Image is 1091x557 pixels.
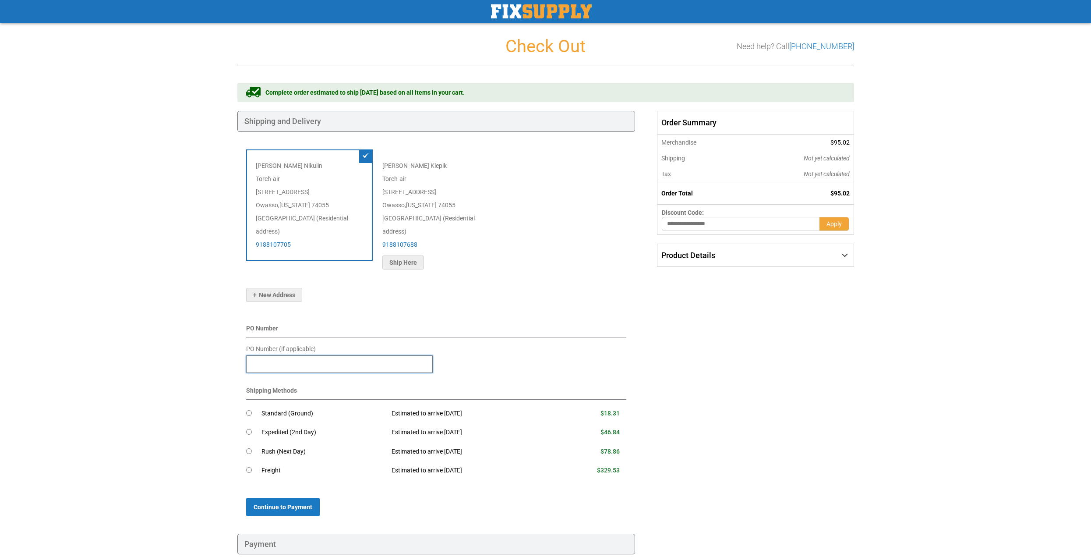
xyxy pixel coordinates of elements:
div: Payment [237,534,636,555]
span: Shipping [661,155,685,162]
img: Fix Industrial Supply [491,4,592,18]
span: Order Summary [657,111,854,135]
th: Merchandise [657,135,745,150]
span: $46.84 [600,429,620,436]
span: [US_STATE] [406,202,437,209]
span: $95.02 [830,190,850,197]
td: Standard (Ground) [261,404,385,423]
span: PO Number (if applicable) [246,345,316,352]
button: New Address [246,288,302,302]
span: Continue to Payment [254,504,312,511]
button: Apply [819,217,849,231]
span: Apply [826,220,842,227]
span: Not yet calculated [804,155,850,162]
div: Shipping and Delivery [237,111,636,132]
td: Estimated to arrive [DATE] [385,461,554,480]
button: Ship Here [382,255,424,270]
td: Estimated to arrive [DATE] [385,442,554,461]
span: $329.53 [597,467,620,474]
td: Rush (Next Day) [261,442,385,461]
span: Product Details [661,251,715,260]
span: $78.86 [600,448,620,455]
a: store logo [491,4,592,18]
div: [PERSON_NAME] Nikulin Torch-air [STREET_ADDRESS] Owasso , 74055 [GEOGRAPHIC_DATA] (Residential ad... [246,149,373,261]
span: Ship Here [389,259,417,266]
span: Not yet calculated [804,170,850,177]
button: Continue to Payment [246,498,320,516]
div: [PERSON_NAME] Klepik Torch-air [STREET_ADDRESS] Owasso , 74055 [GEOGRAPHIC_DATA] (Residential add... [373,149,500,279]
th: Tax [657,166,745,182]
td: Estimated to arrive [DATE] [385,404,554,423]
td: Freight [261,461,385,480]
strong: Order Total [661,190,693,197]
span: $18.31 [600,410,620,417]
a: 9188107688 [382,241,417,248]
h3: Need help? Call [737,42,854,51]
a: [PHONE_NUMBER] [789,42,854,51]
span: New Address [253,291,295,298]
td: Expedited (2nd Day) [261,423,385,442]
span: Complete order estimated to ship [DATE] based on all items in your cart. [265,88,465,97]
td: Estimated to arrive [DATE] [385,423,554,442]
div: PO Number [246,324,627,337]
span: Discount Code: [662,209,704,216]
span: [US_STATE] [279,202,310,209]
div: Shipping Methods [246,386,627,400]
span: $95.02 [830,139,850,146]
a: 9188107705 [256,241,291,248]
h1: Check Out [237,37,854,56]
